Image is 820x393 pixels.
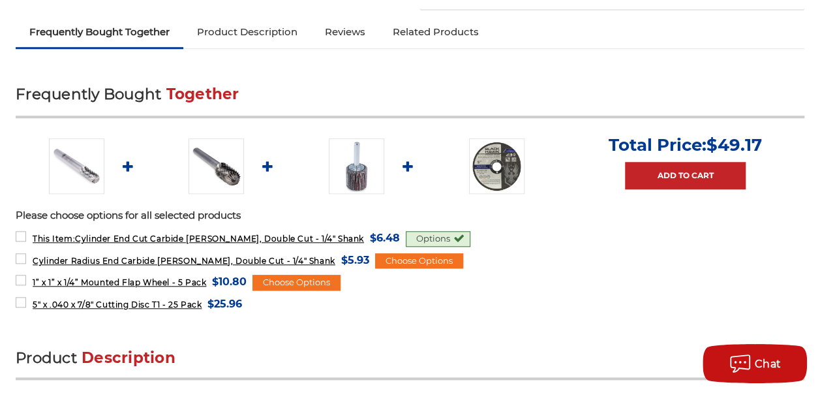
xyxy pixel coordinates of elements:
[311,18,379,46] a: Reviews
[207,295,242,313] span: $25.96
[406,231,470,247] div: Options
[33,234,75,244] strong: This Item:
[375,253,463,269] div: Choose Options
[370,229,400,247] span: $6.48
[755,358,782,370] span: Chat
[49,138,104,194] img: End Cut Cylinder shape carbide bur 1/4" shank
[16,18,183,46] a: Frequently Bought Together
[82,349,175,367] span: Description
[16,208,804,223] p: Please choose options for all selected products
[166,85,239,103] span: Together
[33,300,202,309] span: 5" x .040 x 7/8" Cutting Disc T1 - 25 Pack
[706,134,762,155] span: $49.17
[341,251,369,269] span: $5.93
[703,344,807,383] button: Chat
[252,275,341,291] div: Choose Options
[625,162,746,189] a: Add to Cart
[16,349,77,367] span: Product
[379,18,493,46] a: Related Products
[609,134,762,155] p: Total Price:
[183,18,311,46] a: Product Description
[33,234,364,244] span: Cylinder End Cut Carbide [PERSON_NAME], Double Cut - 1/4" Shank
[212,273,247,291] span: $10.80
[16,85,161,103] span: Frequently Bought
[33,256,335,266] span: Cylinder Radius End Carbide [PERSON_NAME], Double Cut - 1/4" Shank
[33,277,206,287] span: 1” x 1” x 1/4” Mounted Flap Wheel - 5 Pack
